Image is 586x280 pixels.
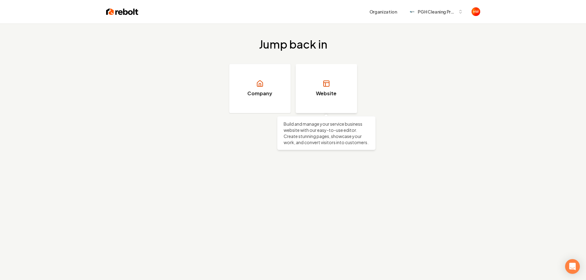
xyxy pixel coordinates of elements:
img: HSA Websites [472,7,480,16]
h3: Website [316,90,337,97]
img: Rebolt Logo [106,7,138,16]
div: Open Intercom Messenger [565,259,580,274]
a: Website [296,64,357,113]
button: Open user button [472,7,480,16]
img: PGH Cleaning Pros [409,9,416,15]
h2: Jump back in [259,38,327,50]
h3: Company [247,90,272,97]
button: Organization [366,6,401,17]
span: PGH Cleaning Pros [418,9,455,15]
p: Build and manage your service business website with our easy-to-use editor. Create stunning pages... [284,121,369,145]
a: Company [229,64,291,113]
